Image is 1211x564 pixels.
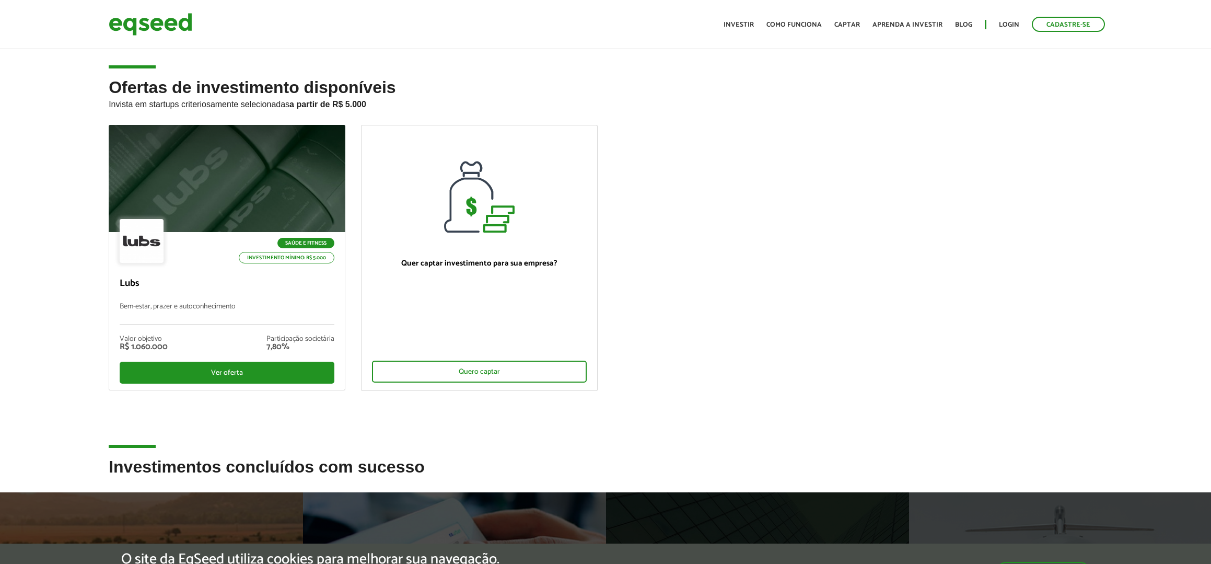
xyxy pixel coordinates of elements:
[955,21,972,28] a: Blog
[120,362,334,384] div: Ver oferta
[372,259,587,268] p: Quer captar investimento para sua empresa?
[372,361,587,383] div: Quero captar
[109,458,1102,492] h2: Investimentos concluídos com sucesso
[766,21,822,28] a: Como funciona
[109,78,1102,125] h2: Ofertas de investimento disponíveis
[266,336,334,343] div: Participação societária
[239,252,334,263] p: Investimento mínimo: R$ 5.000
[361,125,598,391] a: Quer captar investimento para sua empresa? Quero captar
[120,278,334,290] p: Lubs
[872,21,942,28] a: Aprenda a investir
[1032,17,1105,32] a: Cadastre-se
[834,21,860,28] a: Captar
[120,343,168,351] div: R$ 1.060.000
[289,100,366,109] strong: a partir de R$ 5.000
[120,336,168,343] div: Valor objetivo
[277,238,334,248] p: Saúde e Fitness
[266,343,334,351] div: 7,80%
[120,303,334,325] p: Bem-estar, prazer e autoconhecimento
[724,21,754,28] a: Investir
[109,10,192,38] img: EqSeed
[109,125,345,390] a: Saúde e Fitness Investimento mínimo: R$ 5.000 Lubs Bem-estar, prazer e autoconhecimento Valor obj...
[109,97,1102,109] p: Invista em startups criteriosamente selecionadas
[999,21,1019,28] a: Login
